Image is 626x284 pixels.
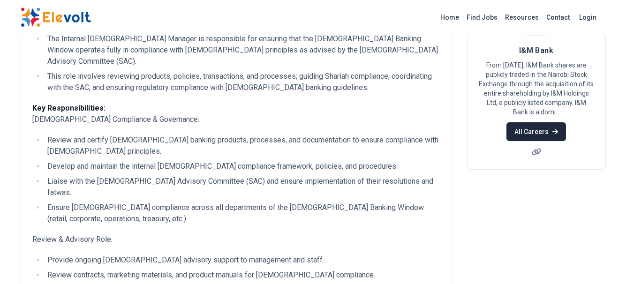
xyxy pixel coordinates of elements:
[45,202,440,224] li: Ensure [DEMOGRAPHIC_DATA] compliance across all departments of the [DEMOGRAPHIC_DATA] Banking Win...
[45,254,440,266] li: Provide ongoing [DEMOGRAPHIC_DATA] advisory support to management and staff.
[21,7,91,27] img: Elevolt
[45,269,440,281] li: Review contracts, marketing materials, and product manuals for [DEMOGRAPHIC_DATA] compliance.
[479,60,594,117] p: From [DATE], I&M Bank shares are publicly traded in the Nairobi Stock Exchange through the acquis...
[463,10,501,25] a: Find Jobs
[437,10,463,25] a: Home
[519,46,554,55] span: I&M Bank
[45,33,440,67] li: The Internal [DEMOGRAPHIC_DATA] Manager is responsible for ensuring that the [DEMOGRAPHIC_DATA] B...
[32,234,440,245] p: Review & Advisory Role:
[506,122,566,141] a: All Careers
[32,104,106,112] strong: Key Responsibilities:
[501,10,543,25] a: Resources
[579,239,626,284] iframe: Chat Widget
[543,10,573,25] a: Contact
[32,103,440,125] p: [DEMOGRAPHIC_DATA] Compliance & Governance:
[45,176,440,198] li: Liaise with the [DEMOGRAPHIC_DATA] Advisory Committee (SAC) and ensure implementation of their re...
[45,161,440,172] li: Develop and maintain the internal [DEMOGRAPHIC_DATA] compliance framework, policies, and procedures.
[45,71,440,93] li: This role involves reviewing products, policies, transactions, and processes; guiding Shariah com...
[573,8,602,27] a: Login
[45,135,440,157] li: Review and certify [DEMOGRAPHIC_DATA] banking products, processes, and documentation to ensure co...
